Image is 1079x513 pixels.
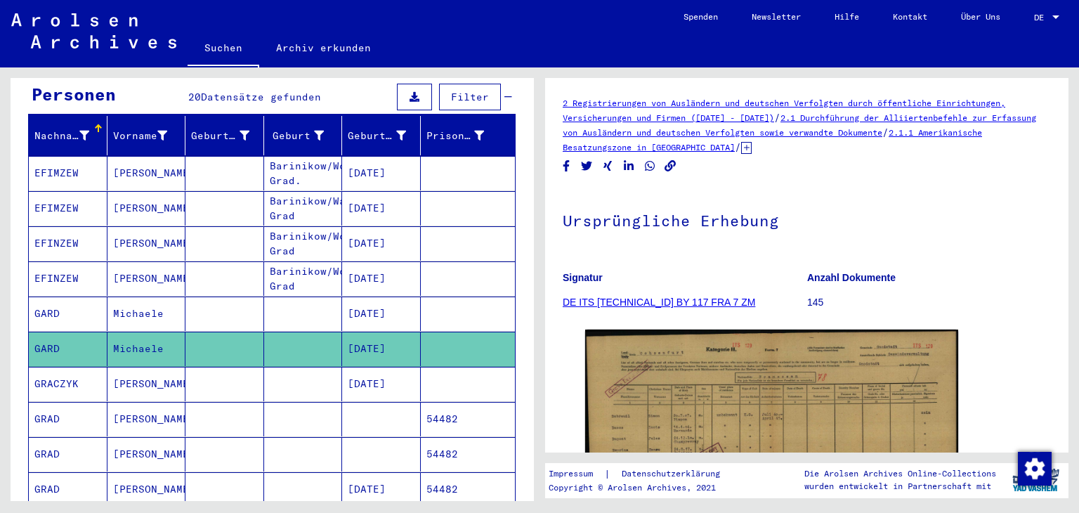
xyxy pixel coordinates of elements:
[264,156,343,190] mat-cell: Barinikow/Woroschilow-Grad.
[421,472,516,507] mat-cell: 54482
[107,472,186,507] mat-cell: [PERSON_NAME]
[107,402,186,436] mat-cell: [PERSON_NAME]
[342,191,421,226] mat-cell: [DATE]
[549,467,604,481] a: Impressum
[451,91,489,103] span: Filter
[264,261,343,296] mat-cell: Barinikow/Woroschilow-Grad
[29,261,107,296] mat-cell: EFINZEW
[107,297,186,331] mat-cell: Michaele
[421,437,516,472] mat-cell: 54482
[580,157,594,175] button: Share on Twitter
[34,124,107,147] div: Nachname
[563,112,1036,138] a: 2.1 Durchführung der Alliiertenbefehle zur Erfassung von Ausländern und deutschen Verfolgten sowi...
[549,467,737,481] div: |
[188,31,259,67] a: Suchen
[259,31,388,65] a: Archiv erkunden
[342,472,421,507] mat-cell: [DATE]
[563,297,755,308] a: DE ITS [TECHNICAL_ID] BY 117 FRA 7 ZM
[610,467,737,481] a: Datenschutzerklärung
[107,437,186,472] mat-cell: [PERSON_NAME]
[342,226,421,261] mat-cell: [DATE]
[342,116,421,155] mat-header-cell: Geburtsdatum
[191,124,267,147] div: Geburtsname
[29,116,107,155] mat-header-cell: Nachname
[421,402,516,436] mat-cell: 54482
[622,157,636,175] button: Share on LinkedIn
[107,191,186,226] mat-cell: [PERSON_NAME]
[1009,462,1062,498] img: yv_logo.png
[29,367,107,401] mat-cell: GRACZYK
[774,111,780,124] span: /
[107,332,186,366] mat-cell: Michaele
[188,91,201,103] span: 20
[643,157,658,175] button: Share on WhatsApp
[342,367,421,401] mat-cell: [DATE]
[270,124,342,147] div: Geburt‏
[29,332,107,366] mat-cell: GARD
[29,156,107,190] mat-cell: EFIMZEW
[191,129,249,143] div: Geburtsname
[29,402,107,436] mat-cell: GRAD
[342,297,421,331] mat-cell: [DATE]
[439,84,501,110] button: Filter
[807,272,896,283] b: Anzahl Dokumente
[107,116,186,155] mat-header-cell: Vorname
[342,261,421,296] mat-cell: [DATE]
[29,437,107,472] mat-cell: GRAD
[663,157,678,175] button: Copy link
[1018,452,1052,486] img: Zustimmung ändern
[342,156,421,190] mat-cell: [DATE]
[601,157,615,175] button: Share on Xing
[804,480,996,493] p: wurden entwickelt in Partnerschaft mit
[11,13,176,48] img: Arolsen_neg.svg
[807,295,1051,310] p: 145
[563,188,1051,250] h1: Ursprüngliche Erhebung
[735,141,741,153] span: /
[342,332,421,366] mat-cell: [DATE]
[29,191,107,226] mat-cell: EFIMZEW
[264,116,343,155] mat-header-cell: Geburt‏
[563,98,1005,123] a: 2 Registrierungen von Ausländern und deutschen Verfolgten durch öffentliche Einrichtungen, Versic...
[559,157,574,175] button: Share on Facebook
[270,129,325,143] div: Geburt‏
[34,129,89,143] div: Nachname
[107,156,186,190] mat-cell: [PERSON_NAME]
[563,272,603,283] b: Signatur
[348,129,406,143] div: Geburtsdatum
[1034,13,1049,22] span: DE
[882,126,889,138] span: /
[804,467,996,480] p: Die Arolsen Archives Online-Collections
[421,116,516,155] mat-header-cell: Prisoner #
[426,124,502,147] div: Prisoner #
[107,226,186,261] mat-cell: [PERSON_NAME]
[1017,451,1051,485] div: Zustimmung ändern
[426,129,485,143] div: Prisoner #
[107,367,186,401] mat-cell: [PERSON_NAME]
[185,116,264,155] mat-header-cell: Geburtsname
[29,226,107,261] mat-cell: EFINZEW
[201,91,321,103] span: Datensätze gefunden
[549,481,737,494] p: Copyright © Arolsen Archives, 2021
[113,124,185,147] div: Vorname
[348,124,424,147] div: Geburtsdatum
[113,129,168,143] div: Vorname
[32,82,116,107] div: Personen
[264,191,343,226] mat-cell: Barinikow/Waroschilow-Grad
[29,472,107,507] mat-cell: GRAD
[107,261,186,296] mat-cell: [PERSON_NAME]
[264,226,343,261] mat-cell: Barinikow/Woroschilow-Grad
[29,297,107,331] mat-cell: GARD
